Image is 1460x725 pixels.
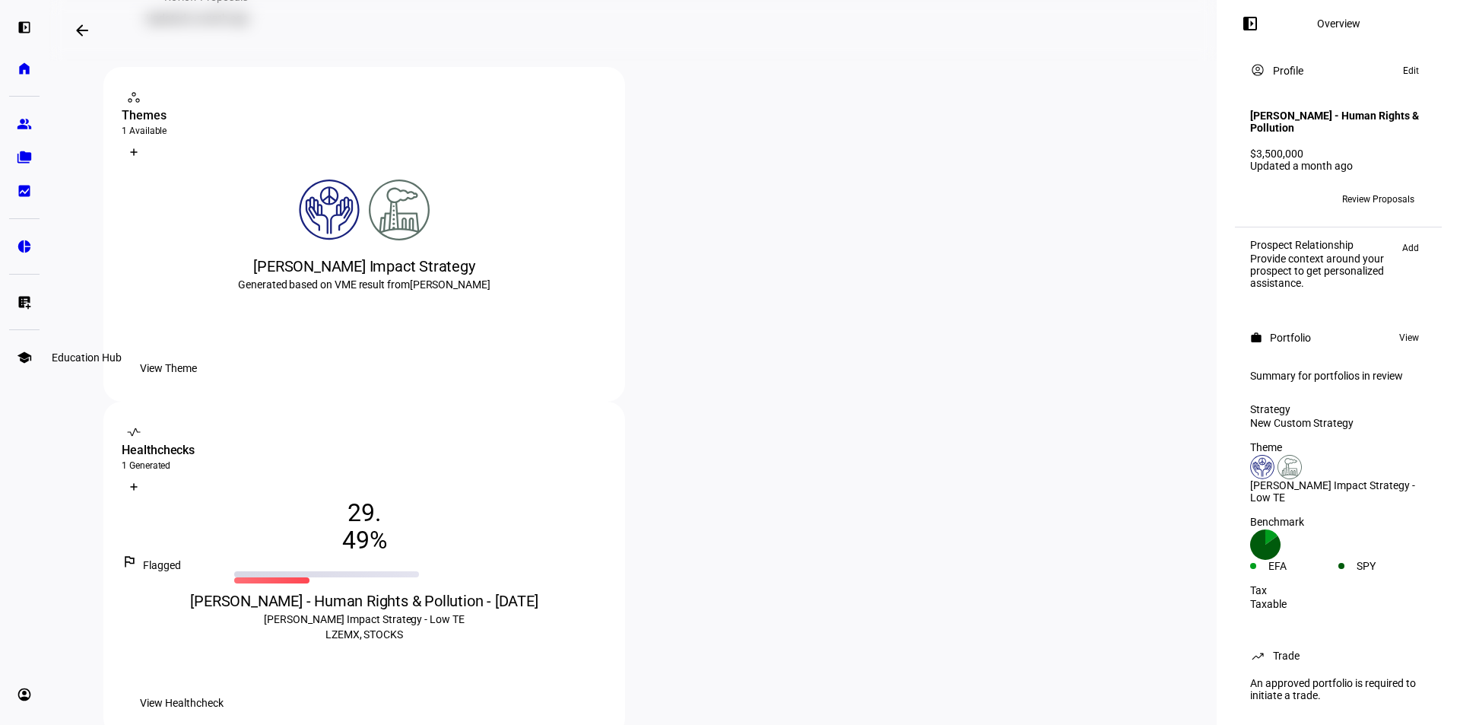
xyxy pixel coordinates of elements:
mat-icon: work [1250,332,1262,344]
img: pollution.colored.svg [369,180,430,240]
a: group [9,109,40,139]
div: Prospect Relationship [1250,239,1395,251]
div: Trade [1273,650,1300,662]
span: View [1399,329,1419,347]
div: Overview [1317,17,1360,30]
button: Review Proposals [1330,187,1427,211]
div: Taxable [1250,598,1427,610]
eth-panel-overview-card-header: Portfolio [1250,329,1427,347]
div: Generated based on VME result from [122,277,607,292]
button: View [1392,329,1427,347]
div: Provide context around your prospect to get personalized assistance. [1250,253,1395,289]
mat-icon: workspaces [126,90,141,105]
div: Themes [122,107,607,125]
div: An approved portfolio is required to initiate a trade. [1241,671,1436,708]
button: View Theme [122,353,215,383]
span: Edit [1403,62,1419,80]
div: 1 Available [122,125,607,137]
div: Updated a month ago [1250,160,1427,172]
span: [PERSON_NAME] [410,278,490,291]
div: LZEMX, STOCKS [122,612,607,642]
div: 1 Generated [122,459,607,472]
button: Add [1395,239,1427,257]
span: LM [1256,194,1269,205]
div: EFA [1268,560,1338,572]
div: $3,500,000 [1250,148,1427,160]
a: home [9,53,40,84]
img: humanRights.colored.svg [1250,455,1274,479]
button: Edit [1395,62,1427,80]
eth-mat-symbol: list_alt_add [17,294,32,310]
button: View Healthcheck [122,688,242,718]
mat-icon: account_circle [1250,62,1265,78]
div: [PERSON_NAME] - Human Rights & Pollution - [DATE] [122,590,607,612]
h4: [PERSON_NAME] - Human Rights & Pollution [1250,110,1427,134]
span: Flagged [143,559,181,571]
mat-icon: trending_up [1250,648,1265,663]
div: Profile [1273,65,1303,77]
div: Summary for portfolios in review [1250,370,1427,382]
eth-mat-symbol: bid_landscape [17,183,32,199]
div: [PERSON_NAME] Impact Strategy - Low TE [158,612,570,627]
div: Education Hub [46,348,128,367]
mat-icon: vital_signs [126,425,141,440]
a: pie_chart [9,231,40,262]
eth-mat-symbol: account_circle [17,687,32,702]
div: Theme [1250,441,1427,453]
div: [PERSON_NAME] Impact Strategy - Low TE [1250,479,1427,504]
div: New Custom Strategy [1250,417,1427,429]
mat-icon: arrow_backwards [73,21,91,40]
eth-mat-symbol: group [17,116,32,132]
eth-panel-overview-card-header: Profile [1250,62,1427,80]
div: SPY [1357,560,1427,572]
span: View Theme [140,353,197,383]
span: Add [1402,239,1419,257]
div: Healthchecks [122,441,607,459]
eth-mat-symbol: folder_copy [17,150,32,165]
span: View Healthcheck [140,688,224,718]
eth-panel-overview-card-header: Trade [1250,647,1427,665]
div: [PERSON_NAME] Impact Strategy [122,256,607,277]
eth-mat-symbol: pie_chart [17,239,32,254]
div: Portfolio [1270,332,1311,344]
mat-icon: outlined_flag [122,554,137,569]
span: 49 [342,526,370,554]
div: Strategy [1250,403,1427,415]
eth-mat-symbol: left_panel_open [17,20,32,35]
div: Benchmark [1250,516,1427,528]
img: pollution.colored.svg [1277,455,1302,479]
span: . [375,499,381,526]
span: Review Proposals [1342,187,1414,211]
span: % [370,526,387,554]
a: folder_copy [9,142,40,173]
mat-icon: left_panel_open [1241,14,1259,33]
div: Tax [1250,584,1427,596]
img: humanRights.colored.svg [299,180,360,240]
span: 29 [348,499,375,526]
eth-mat-symbol: school [17,350,32,365]
a: bid_landscape [9,176,40,206]
eth-mat-symbol: home [17,61,32,76]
